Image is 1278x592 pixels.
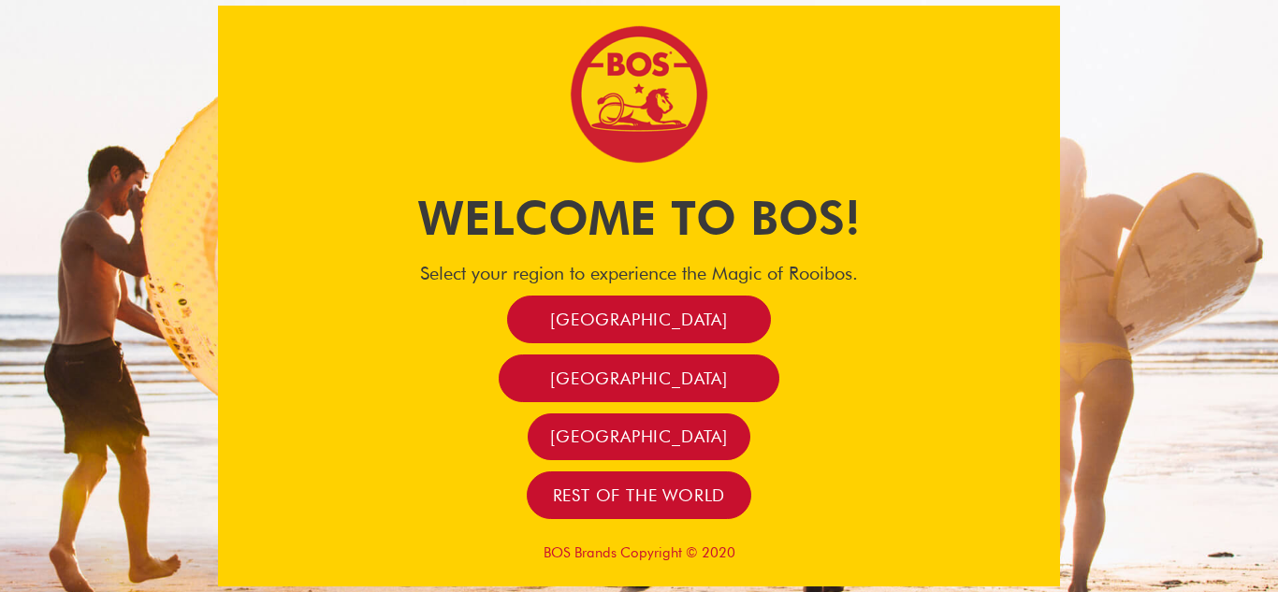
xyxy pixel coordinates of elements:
a: [GEOGRAPHIC_DATA] [499,354,779,402]
a: [GEOGRAPHIC_DATA] [507,296,771,343]
a: Rest of the world [527,471,752,519]
span: [GEOGRAPHIC_DATA] [550,368,728,389]
span: Rest of the world [553,484,726,506]
h4: Select your region to experience the Magic of Rooibos. [218,262,1060,284]
img: Bos Brands [569,24,709,165]
span: [GEOGRAPHIC_DATA] [550,309,728,330]
span: [GEOGRAPHIC_DATA] [550,426,728,447]
a: [GEOGRAPHIC_DATA] [528,413,750,461]
p: BOS Brands Copyright © 2020 [218,544,1060,561]
h1: Welcome to BOS! [218,185,1060,251]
